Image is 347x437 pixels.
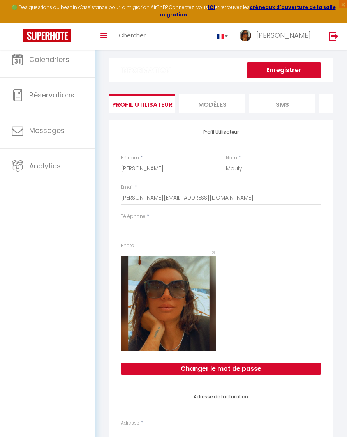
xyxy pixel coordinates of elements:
[121,129,321,135] h4: Profil Utilisateur
[211,249,216,256] button: Close
[29,90,74,100] span: Réservations
[29,126,65,135] span: Messages
[119,31,146,39] span: Chercher
[109,58,333,82] h3: INFORMATION
[249,94,315,113] li: SMS
[121,213,146,220] label: Téléphone
[121,184,134,191] label: Email
[240,30,251,41] img: ...
[23,29,71,42] img: Super Booking
[208,4,215,11] a: ICI
[121,394,321,400] h4: Adresse de facturation
[179,94,245,113] li: MODÈLES
[247,62,321,78] button: Enregistrer
[329,31,338,41] img: logout
[211,248,216,257] span: ×
[226,154,237,162] label: Nom
[109,94,175,113] li: Profil Utilisateur
[121,256,216,351] img: 16704439361092.jpg
[121,363,321,375] button: Changer le mot de passe
[121,419,139,427] label: Adresse
[121,154,139,162] label: Prénom
[113,23,151,50] a: Chercher
[121,242,134,249] label: Photo
[256,30,311,40] span: [PERSON_NAME]
[29,55,69,64] span: Calendriers
[6,3,30,27] button: Ouvrir le widget de chat LiveChat
[234,23,321,50] a: ... [PERSON_NAME]
[29,161,61,171] span: Analytics
[160,4,336,18] a: créneaux d'ouverture de la salle migration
